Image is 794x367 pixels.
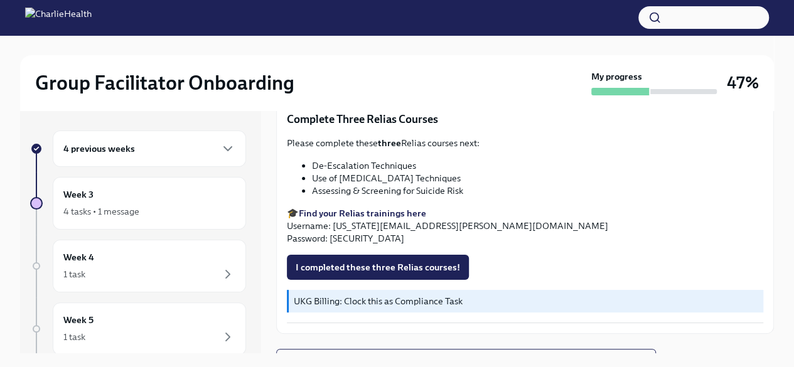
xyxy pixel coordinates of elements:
span: I completed these three Relias courses! [296,261,460,274]
a: Week 51 task [30,302,246,355]
h6: Week 5 [63,313,94,327]
strong: My progress [591,70,642,83]
li: Use of [MEDICAL_DATA] Techniques [312,172,763,184]
div: 1 task [63,331,85,343]
li: De-Escalation Techniques [312,159,763,172]
a: Week 41 task [30,240,246,292]
button: I completed these three Relias courses! [287,255,469,280]
div: 4 tasks • 1 message [63,205,139,218]
p: Please complete these Relias courses next: [287,137,763,149]
a: Week 34 tasks • 1 message [30,177,246,230]
strong: three [378,137,401,149]
h6: Week 4 [63,250,94,264]
a: Find your Relias trainings here [299,208,426,219]
li: Assessing & Screening for Suicide Risk [312,184,763,197]
p: 🎓 Username: [US_STATE][EMAIL_ADDRESS][PERSON_NAME][DOMAIN_NAME] Password: [SECURITY_DATA] [287,207,763,245]
div: 1 task [63,268,85,280]
div: 4 previous weeks [53,130,246,167]
p: Complete Three Relias Courses [287,112,763,127]
img: CharlieHealth [25,8,92,28]
h6: 4 previous weeks [63,142,135,156]
h3: 47% [727,72,759,94]
h6: Week 3 [63,188,94,201]
p: UKG Billing: Clock this as Compliance Task [294,295,758,307]
h2: Group Facilitator Onboarding [35,70,294,95]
